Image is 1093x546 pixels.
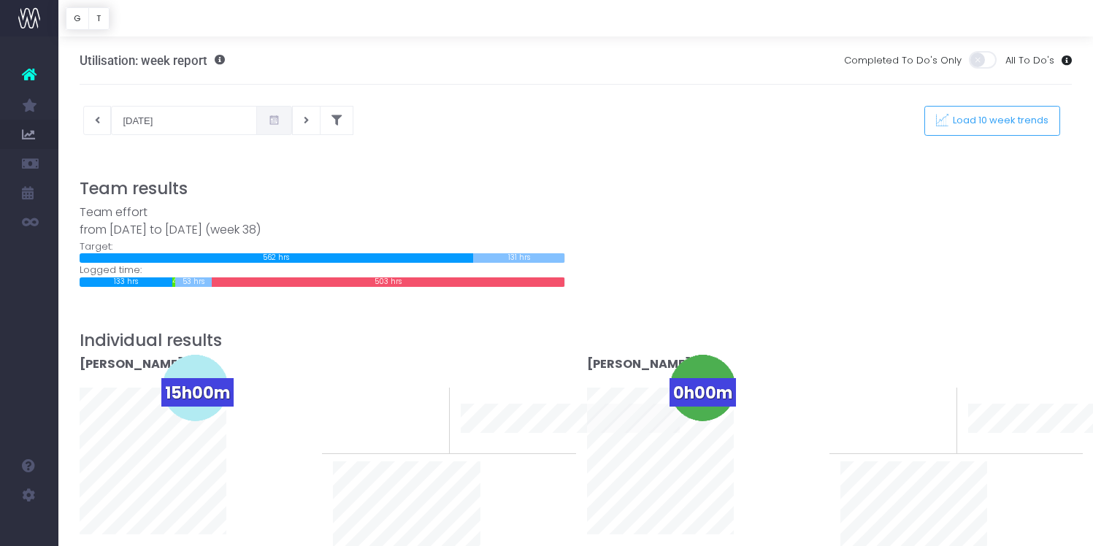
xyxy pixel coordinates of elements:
[66,7,110,30] div: Vertical button group
[587,355,691,372] strong: [PERSON_NAME]
[670,378,736,407] span: 0h00m
[80,179,1073,199] h3: Team results
[88,7,110,30] button: T
[473,253,565,263] div: 131 hrs
[333,401,393,416] span: To last week
[175,277,212,287] div: 53 hrs
[414,388,438,412] span: 0%
[1005,53,1054,68] span: All To Do's
[80,355,184,372] strong: [PERSON_NAME]
[212,277,564,287] div: 503 hrs
[69,204,576,287] div: Target: Logged time:
[80,331,1073,350] h3: Individual results
[968,437,1034,451] span: 10 week trend
[924,106,1060,136] button: Load 10 week trends
[161,378,234,407] span: 15h00m
[80,204,565,239] div: Team effort from [DATE] to [DATE] (week 38)
[80,277,173,287] div: 133 hrs
[461,437,526,451] span: 10 week trend
[948,115,1049,127] span: Load 10 week trends
[844,53,962,68] span: Completed To Do's Only
[80,53,225,68] h3: Utilisation: week report
[921,388,946,412] span: 0%
[66,7,89,30] button: G
[172,277,175,287] div: 4 hrs
[18,517,40,539] img: images/default_profile_image.png
[840,401,900,416] span: To last week
[80,253,473,263] div: 562 hrs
